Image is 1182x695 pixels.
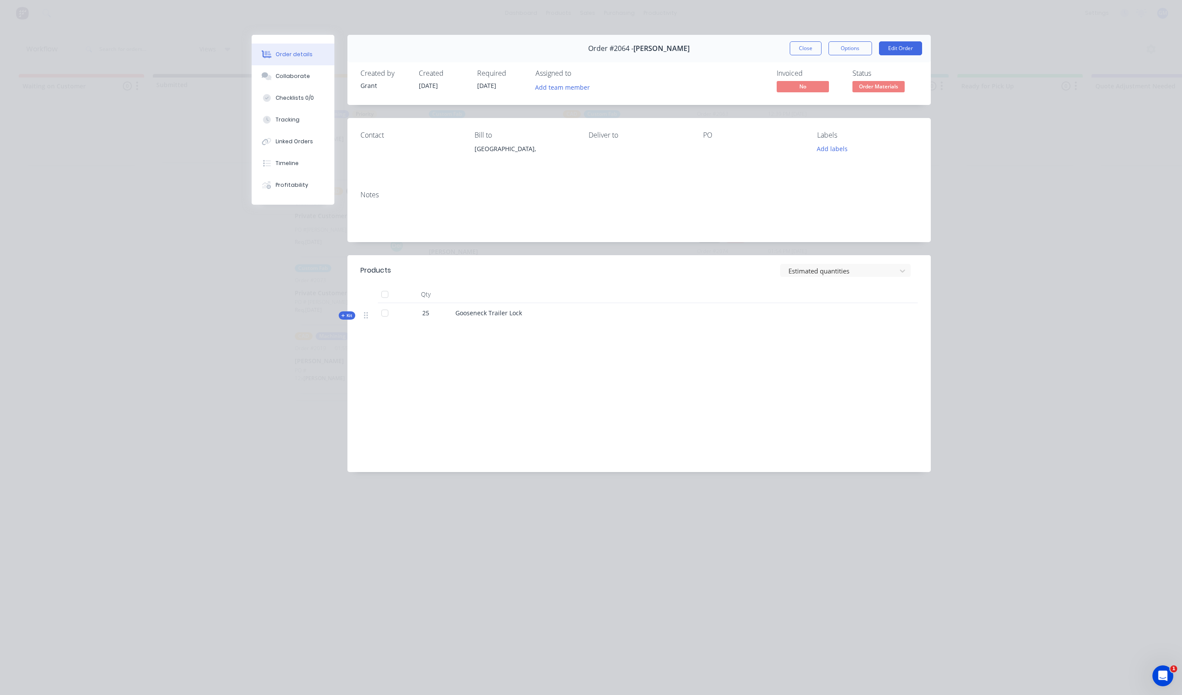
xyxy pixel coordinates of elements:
[812,143,852,155] button: Add labels
[589,131,689,139] div: Deliver to
[360,69,408,78] div: Created by
[817,131,917,139] div: Labels
[1152,665,1173,686] iframe: Intercom live chat
[276,94,314,102] div: Checklists 0/0
[252,109,334,131] button: Tracking
[419,69,467,78] div: Created
[276,72,310,80] div: Collaborate
[475,131,575,139] div: Bill to
[276,51,313,58] div: Order details
[339,311,355,320] button: Kit
[276,138,313,145] div: Linked Orders
[252,131,334,152] button: Linked Orders
[535,69,623,78] div: Assigned to
[341,312,353,319] span: Kit
[422,308,429,317] span: 25
[252,87,334,109] button: Checklists 0/0
[276,116,300,124] div: Tracking
[360,81,408,90] div: Grant
[252,65,334,87] button: Collaborate
[360,191,918,199] div: Notes
[419,81,438,90] span: [DATE]
[530,81,594,93] button: Add team member
[633,44,690,53] span: [PERSON_NAME]
[276,181,308,189] div: Profitability
[852,81,905,94] button: Order Materials
[852,69,918,78] div: Status
[276,159,299,167] div: Timeline
[252,174,334,196] button: Profitability
[252,44,334,65] button: Order details
[852,81,905,92] span: Order Materials
[477,81,496,90] span: [DATE]
[475,143,575,155] div: [GEOGRAPHIC_DATA],
[828,41,872,55] button: Options
[477,69,525,78] div: Required
[475,143,575,171] div: [GEOGRAPHIC_DATA],
[703,131,803,139] div: PO
[360,131,461,139] div: Contact
[777,69,842,78] div: Invoiced
[588,44,633,53] span: Order #2064 -
[535,81,595,93] button: Add team member
[879,41,922,55] button: Edit Order
[1170,665,1177,672] span: 1
[400,286,452,303] div: Qty
[252,152,334,174] button: Timeline
[777,81,829,92] span: No
[790,41,822,55] button: Close
[360,265,391,276] div: Products
[455,309,522,317] span: Gooseneck Trailer Lock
